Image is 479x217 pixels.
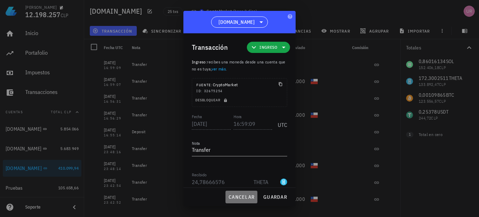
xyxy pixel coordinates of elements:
label: Hora [234,114,242,119]
div: Transacción [192,42,228,53]
div: THETA-icon [280,178,287,185]
span: cancelar [228,194,255,200]
span: guardar [263,194,287,200]
a: ver más [211,66,226,72]
div: UTC [275,114,287,131]
button: guardar [260,191,290,203]
label: Fecha [192,114,202,119]
span: recibes una moneda desde una cuenta que no es tuya, . [192,59,285,72]
button: cancelar [225,191,257,203]
span: [DOMAIN_NAME] [218,19,255,26]
span: Fuente: [196,83,213,87]
label: Nota [192,141,200,146]
span: Ingreso [259,44,277,51]
span: Desbloquear [195,98,229,102]
div: ID: 32675254 [196,88,283,94]
span: Ingreso [192,59,206,65]
input: Moneda [254,176,279,188]
label: Recibido [192,172,207,177]
div: CryptoMarket [196,81,238,88]
button: Desbloquear [192,97,232,104]
p: : [192,59,287,73]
